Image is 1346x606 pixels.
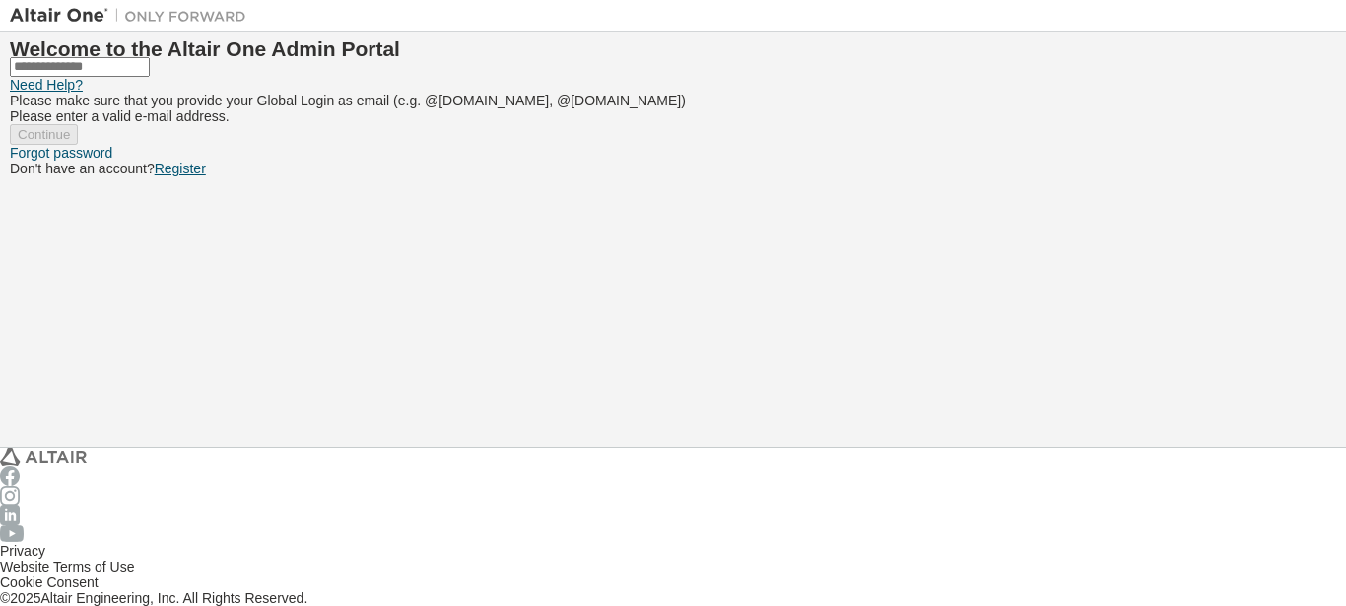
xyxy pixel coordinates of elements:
[10,161,155,176] span: Don't have an account?
[155,161,206,176] a: Register
[10,6,256,26] img: Altair One
[10,108,1336,124] p: Please enter a valid e-mail address.
[10,41,1336,57] h2: Welcome to the Altair One Admin Portal
[10,77,83,93] a: Need Help?
[10,145,112,161] a: Forgot password
[10,93,1336,108] p: Please make sure that you provide your Global Login as email (e.g. @[DOMAIN_NAME], @[DOMAIN_NAME])
[10,124,78,145] button: Continue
